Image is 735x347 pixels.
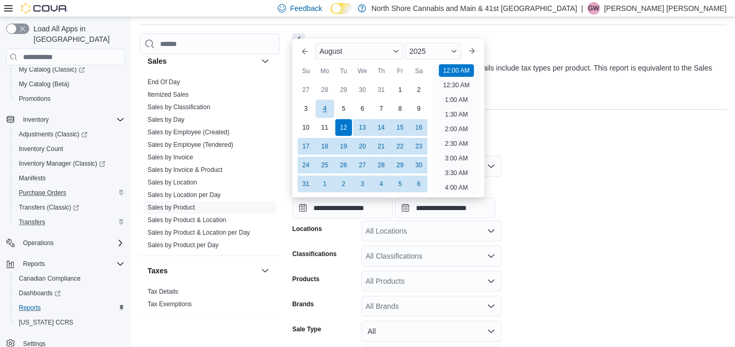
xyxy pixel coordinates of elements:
span: Transfers [19,218,45,226]
a: Transfers (Classic) [15,201,83,214]
span: Adjustments (Classic) [19,130,87,138]
div: View sales totals by product for a specified date range. Details include tax types per product. T... [292,63,721,85]
div: day-15 [392,119,409,136]
span: My Catalog (Beta) [19,80,70,88]
button: [US_STATE] CCRS [10,315,129,330]
div: day-7 [373,100,390,117]
span: Reports [15,302,125,314]
span: Canadian Compliance [19,274,81,283]
span: Sales by Product & Location per Day [148,228,250,237]
button: Previous Month [297,43,313,60]
button: Operations [2,236,129,250]
a: Inventory Manager (Classic) [10,156,129,171]
button: Manifests [10,171,129,186]
label: Brands [292,300,314,308]
div: day-4 [373,176,390,192]
li: 3:30 AM [440,167,472,179]
button: Open list of options [487,277,495,285]
span: Washington CCRS [15,316,125,329]
a: Tax Details [148,288,178,295]
div: day-9 [411,100,427,117]
div: day-24 [298,157,314,173]
div: August, 2025 [297,80,428,193]
div: day-2 [335,176,352,192]
li: 2:00 AM [440,123,472,135]
span: Sales by Product [148,203,195,212]
div: day-13 [354,119,371,136]
span: Sales by Invoice [148,153,193,161]
div: Tu [335,63,352,79]
a: Sales by Employee (Created) [148,129,230,136]
div: day-19 [335,138,352,155]
span: Inventory [19,113,125,126]
a: Sales by Product & Location per Day [148,229,250,236]
div: day-5 [335,100,352,117]
button: Sales [148,56,257,66]
div: day-22 [392,138,409,155]
a: Reports [15,302,45,314]
div: day-29 [335,82,352,98]
span: Inventory Count [15,143,125,155]
button: Promotions [10,91,129,106]
span: Adjustments (Classic) [15,128,125,141]
button: Reports [10,300,129,315]
span: Sales by Invoice & Product [148,166,222,174]
li: 3:00 AM [440,152,472,165]
button: Next [292,33,305,46]
span: Manifests [19,174,46,182]
a: My Catalog (Beta) [15,78,74,90]
span: Dashboards [19,289,61,297]
span: Sales by Employee (Tendered) [148,141,233,149]
a: Adjustments (Classic) [10,127,129,142]
a: Sales by Classification [148,103,210,111]
span: Transfers (Classic) [19,203,79,212]
span: GW [588,2,599,15]
a: My Catalog (Classic) [10,62,129,77]
button: Open list of options [487,227,495,235]
a: My Catalog (Classic) [15,63,89,76]
label: Classifications [292,250,337,258]
span: Inventory Count [19,145,63,153]
span: Tax Exemptions [148,300,192,308]
span: Sales by Location [148,178,197,187]
span: My Catalog (Classic) [19,65,85,74]
div: Th [373,63,390,79]
button: Inventory Count [10,142,129,156]
div: day-28 [316,82,333,98]
div: day-27 [298,82,314,98]
button: Canadian Compliance [10,271,129,286]
li: 1:00 AM [440,94,472,106]
span: Inventory [23,115,49,124]
a: Purchase Orders [15,187,71,199]
a: Dashboards [15,287,65,299]
div: day-2 [411,82,427,98]
input: Press the down key to enter a popover containing a calendar. Press the escape key to close the po... [292,198,393,218]
div: day-20 [354,138,371,155]
p: | [581,2,583,15]
div: Taxes [139,285,280,315]
span: Purchase Orders [15,187,125,199]
div: day-21 [373,138,390,155]
span: Reports [19,304,41,312]
div: day-16 [411,119,427,136]
div: We [354,63,371,79]
span: Load All Apps in [GEOGRAPHIC_DATA] [29,24,125,44]
div: day-3 [298,100,314,117]
span: Tax Details [148,287,178,296]
span: Sales by Employee (Created) [148,128,230,136]
div: day-27 [354,157,371,173]
span: Sales by Product & Location [148,216,227,224]
span: Dashboards [15,287,125,299]
a: Manifests [15,172,50,184]
button: Transfers [10,215,129,229]
input: Press the down key to open a popover containing a calendar. [395,198,495,218]
li: 4:00 AM [440,181,472,194]
a: Promotions [15,92,55,105]
ul: Time [433,64,480,193]
div: Fr [392,63,409,79]
a: Sales by Location [148,179,197,186]
span: Canadian Compliance [15,272,125,285]
button: Sales [259,55,272,67]
span: Inventory Manager (Classic) [15,157,125,170]
a: Transfers [15,216,49,228]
